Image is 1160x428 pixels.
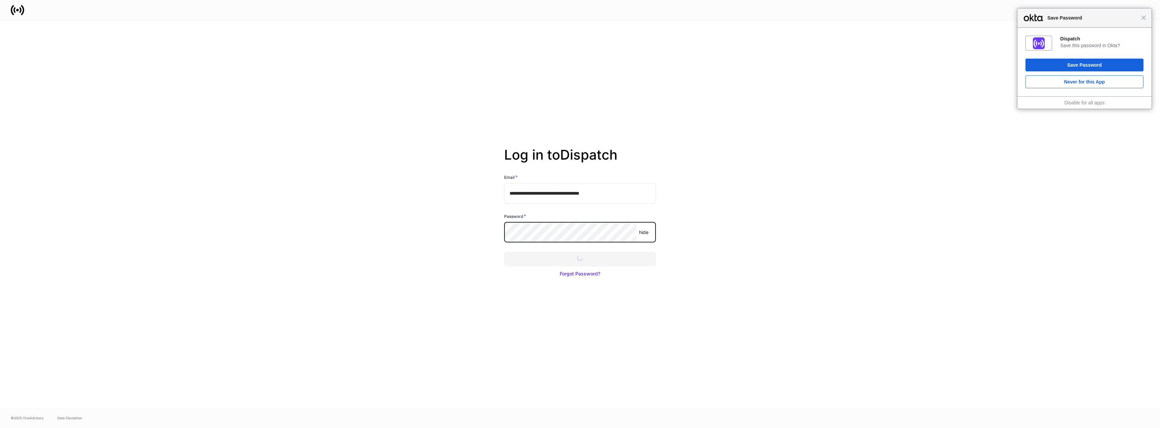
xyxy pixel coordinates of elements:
[1060,36,1143,42] div: Dispatch
[1025,75,1143,88] button: Never for this App
[1033,37,1045,49] img: IoaI0QAAAAZJREFUAwDpn500DgGa8wAAAABJRU5ErkJggg==
[1025,59,1143,71] button: Save Password
[1060,42,1143,48] div: Save this password in Okta?
[1141,15,1146,20] span: Close
[1064,100,1104,105] a: Disable for all apps
[1044,14,1141,22] span: Save Password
